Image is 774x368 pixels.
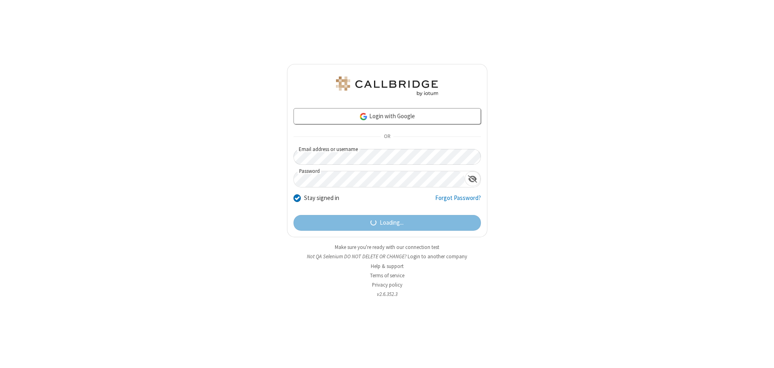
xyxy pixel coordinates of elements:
a: Privacy policy [372,281,402,288]
img: QA Selenium DO NOT DELETE OR CHANGE [334,77,440,96]
label: Stay signed in [304,194,339,203]
a: Terms of service [370,272,404,279]
li: v2.6.352.3 [287,290,487,298]
img: google-icon.png [359,112,368,121]
a: Forgot Password? [435,194,481,209]
li: Not QA Selenium DO NOT DELETE OR CHANGE? [287,253,487,260]
a: Login with Google [293,108,481,124]
div: Show password [465,171,481,186]
button: Login to another company [408,253,467,260]
span: Loading... [380,218,404,228]
input: Email address or username [293,149,481,165]
a: Make sure you're ready with our connection test [335,244,439,251]
a: Help & support [371,263,404,270]
button: Loading... [293,215,481,231]
input: Password [294,171,465,187]
span: OR [381,131,393,143]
